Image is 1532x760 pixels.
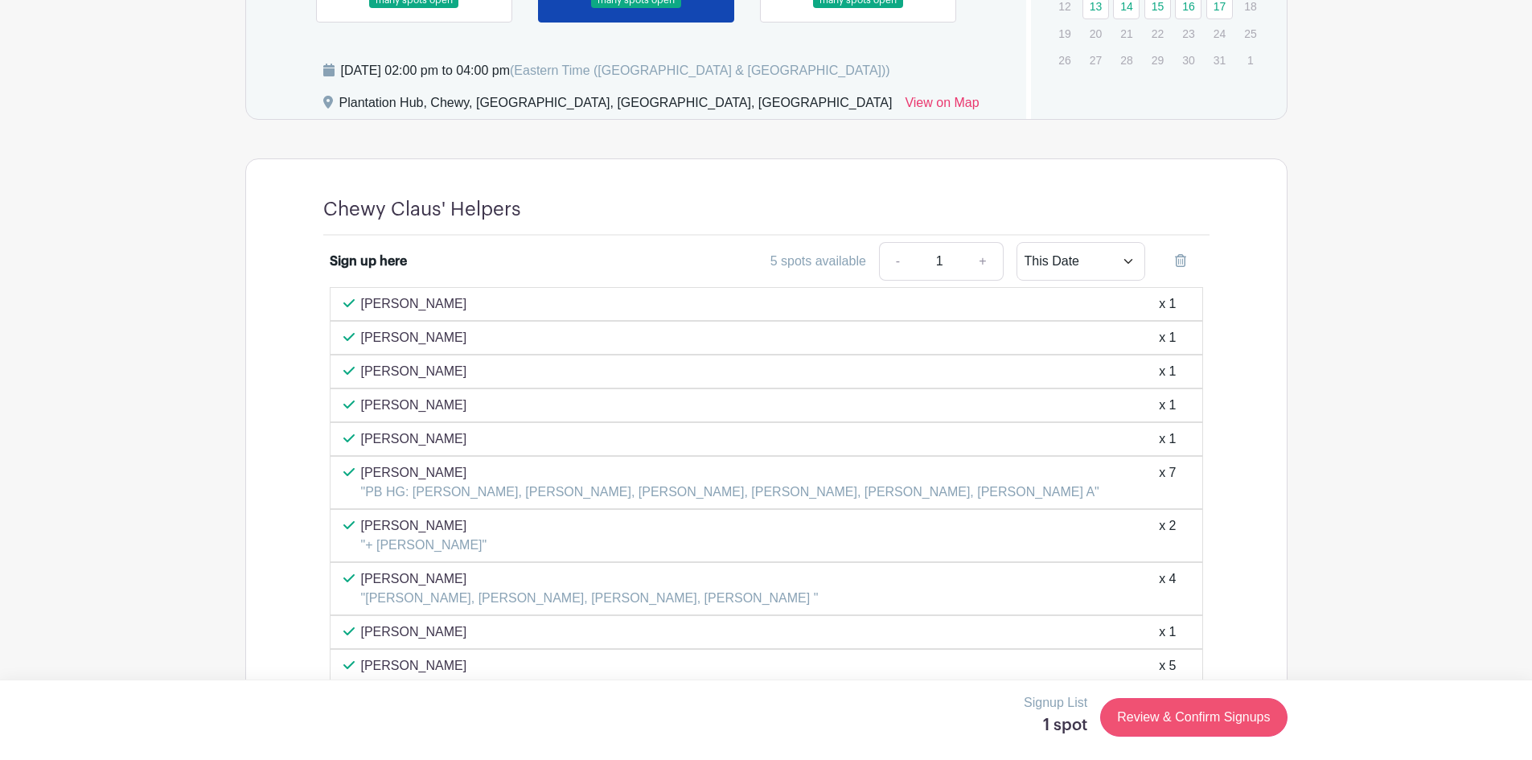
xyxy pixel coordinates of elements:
[323,198,521,221] h4: Chewy Claus' Helpers
[361,294,467,314] p: [PERSON_NAME]
[905,93,979,119] a: View on Map
[1159,622,1176,642] div: x 1
[361,622,467,642] p: [PERSON_NAME]
[361,483,1099,502] p: "PB HG: [PERSON_NAME], [PERSON_NAME], [PERSON_NAME], [PERSON_NAME], [PERSON_NAME], [PERSON_NAME] A"
[770,252,866,271] div: 5 spots available
[361,589,819,608] p: "[PERSON_NAME], [PERSON_NAME], [PERSON_NAME], [PERSON_NAME] "
[1100,698,1287,737] a: Review & Confirm Signups
[1024,693,1087,713] p: Signup List
[361,656,897,676] p: [PERSON_NAME]
[361,536,487,555] p: "+ [PERSON_NAME]"
[361,328,467,347] p: [PERSON_NAME]
[1159,396,1176,415] div: x 1
[879,242,916,281] a: -
[1159,463,1176,502] div: x 7
[330,252,407,271] div: Sign up here
[1159,294,1176,314] div: x 1
[1237,21,1263,46] p: 25
[1175,21,1201,46] p: 23
[361,516,487,536] p: [PERSON_NAME]
[1051,21,1078,46] p: 19
[1051,47,1078,72] p: 26
[361,569,819,589] p: [PERSON_NAME]
[1159,516,1176,555] div: x 2
[510,64,890,77] span: (Eastern Time ([GEOGRAPHIC_DATA] & [GEOGRAPHIC_DATA]))
[341,61,890,80] div: [DATE] 02:00 pm to 04:00 pm
[1159,362,1176,381] div: x 1
[339,93,893,119] div: Plantation Hub, Chewy, [GEOGRAPHIC_DATA], [GEOGRAPHIC_DATA], [GEOGRAPHIC_DATA]
[1206,21,1233,46] p: 24
[1159,429,1176,449] div: x 1
[1144,21,1171,46] p: 22
[1113,21,1140,46] p: 21
[1024,716,1087,735] h5: 1 spot
[361,676,897,695] p: "+ Viznica [PERSON_NAME] & [PERSON_NAME] & [PERSON_NAME] & [PERSON_NAME]"
[1113,47,1140,72] p: 28
[1144,47,1171,72] p: 29
[1159,328,1176,347] div: x 1
[361,429,467,449] p: [PERSON_NAME]
[1159,569,1176,608] div: x 4
[361,396,467,415] p: [PERSON_NAME]
[1159,656,1176,695] div: x 5
[361,463,1099,483] p: [PERSON_NAME]
[1175,47,1201,72] p: 30
[1082,47,1109,72] p: 27
[361,362,467,381] p: [PERSON_NAME]
[1206,47,1233,72] p: 31
[1237,47,1263,72] p: 1
[963,242,1003,281] a: +
[1082,21,1109,46] p: 20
